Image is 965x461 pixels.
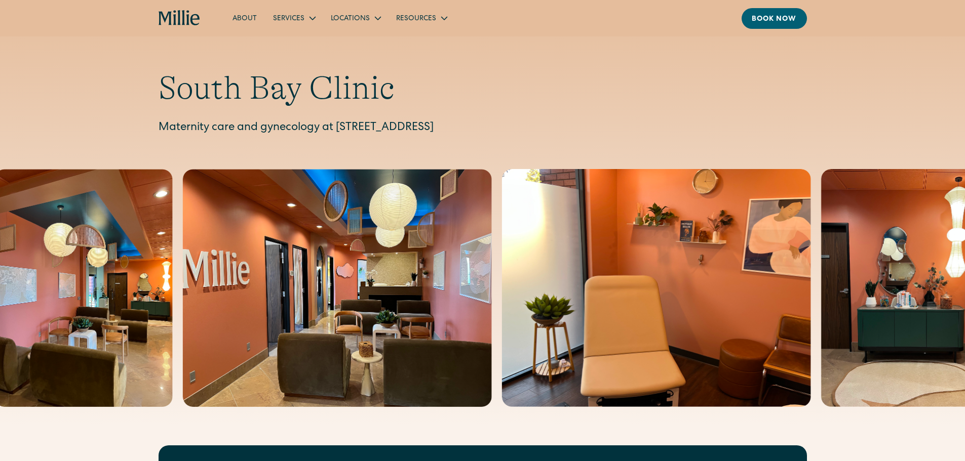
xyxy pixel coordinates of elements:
[323,10,388,26] div: Locations
[159,10,201,26] a: home
[265,10,323,26] div: Services
[159,120,807,137] p: Maternity care and gynecology at [STREET_ADDRESS]
[742,8,807,29] a: Book now
[388,10,454,26] div: Resources
[331,14,370,24] div: Locations
[224,10,265,26] a: About
[752,14,797,25] div: Book now
[273,14,304,24] div: Services
[159,69,807,108] h1: South Bay Clinic
[396,14,436,24] div: Resources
